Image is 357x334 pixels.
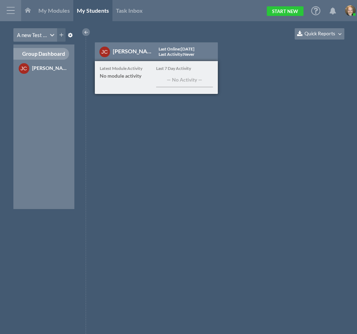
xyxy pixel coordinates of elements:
div: Group Dashboard [13,48,69,60]
div: Latest Module Activity [100,65,153,72]
img: image [345,5,356,16]
span: My Students [77,7,109,14]
span: Task Inbox [116,7,143,14]
div: : Never [159,52,195,57]
a: Start New [267,6,303,16]
div: No module activity [100,72,153,79]
div: — No Activity — [156,72,213,87]
div: [PERSON_NAME] [32,64,69,72]
span: Last Online [159,46,180,52]
span: Quick Reports [304,31,335,37]
div: : [DATE] [159,47,197,52]
button: Quick Reports [295,28,344,40]
a: [PERSON_NAME] [113,48,157,54]
span: JC [20,65,27,71]
span: Last Activity [159,52,182,57]
div: A new Test Group [17,31,49,39]
a: Group Dashboard [13,48,75,60]
span: JC [101,49,107,55]
span: My Modules [38,7,70,14]
a: JC[PERSON_NAME] [13,62,75,74]
div: Last 7 Day Activity [156,65,213,72]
